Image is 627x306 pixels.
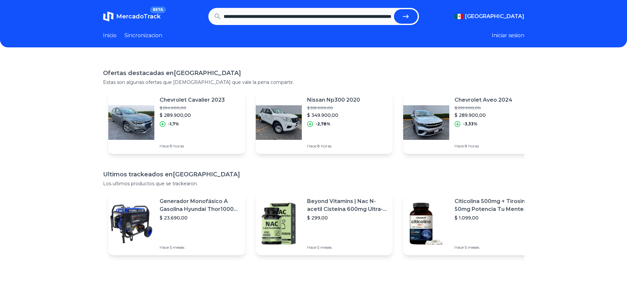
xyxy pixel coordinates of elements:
p: Citicolina 500mg + Tirosina 50mg Potencia Tu Mente (120caps) Sabor Sin Sabor [455,197,535,213]
p: $ 289.900,00 [160,112,225,118]
p: Hace 5 meses [455,245,535,250]
p: Los ultimos productos que se trackearon. [103,180,524,187]
p: Chevrolet Cavalier 2023 [160,96,225,104]
p: Hace 8 horas [160,143,225,149]
h1: Ultimos trackeados en [GEOGRAPHIC_DATA] [103,170,524,179]
h1: Ofertas destacadas en [GEOGRAPHIC_DATA] [103,68,524,78]
p: Nissan Np300 2020 [307,96,360,104]
p: Estas son algunas ofertas que [DEMOGRAPHIC_DATA] que vale la pena compartir. [103,79,524,86]
button: Iniciar sesion [492,32,524,39]
a: Featured imageChevrolet Cavalier 2023$ 294.900,00$ 289.900,00-1,7%Hace 8 horas [108,91,245,154]
p: $ 349.900,00 [307,112,360,118]
p: $ 1.099,00 [455,215,535,221]
img: Featured image [108,201,154,247]
p: $ 359.900,00 [307,105,360,111]
span: BETA [150,7,166,13]
p: $ 294.900,00 [160,105,225,111]
img: Featured image [256,99,302,145]
p: $ 289.900,00 [455,112,512,118]
p: Generador Monofásico A Gasolina Hyundai Thor10000 P 11.5 Kw [160,197,240,213]
a: Featured imageNissan Np300 2020$ 359.900,00$ 349.900,00-2,78%Hace 8 horas [256,91,393,154]
p: $ 23.690,00 [160,215,240,221]
p: $ 299,00 [307,215,387,221]
p: Chevrolet Aveo 2024 [455,96,512,104]
img: Featured image [403,201,449,247]
p: Hace 8 horas [307,143,360,149]
a: Featured imageBeyond Vitamins | Nac N-acetil Cisteína 600mg Ultra-premium Con Inulina De Agave (p... [256,192,393,255]
a: Featured imageChevrolet Aveo 2024$ 299.900,00$ 289.900,00-3,33%Hace 8 horas [403,91,540,154]
a: Sincronizacion [124,32,162,39]
p: $ 299.900,00 [455,105,512,111]
a: Inicio [103,32,117,39]
img: MercadoTrack [103,11,114,22]
span: MercadoTrack [116,13,161,20]
img: Featured image [108,99,154,145]
a: Featured imageCiticolina 500mg + Tirosina 50mg Potencia Tu Mente (120caps) Sabor Sin Sabor$ 1.099... [403,192,540,255]
a: Featured imageGenerador Monofásico A Gasolina Hyundai Thor10000 P 11.5 Kw$ 23.690,00Hace 5 meses [108,192,245,255]
p: -1,7% [168,121,179,127]
p: Hace 5 meses [307,245,387,250]
p: Beyond Vitamins | Nac N-acetil Cisteína 600mg Ultra-premium Con Inulina De Agave (prebiótico Natu... [307,197,387,213]
img: Featured image [256,201,302,247]
p: Hace 5 meses [160,245,240,250]
p: -2,78% [316,121,330,127]
img: Mexico [455,14,464,19]
p: Hace 8 horas [455,143,512,149]
button: [GEOGRAPHIC_DATA] [455,13,524,20]
span: [GEOGRAPHIC_DATA] [465,13,524,20]
p: -3,33% [463,121,478,127]
img: Featured image [403,99,449,145]
a: MercadoTrackBETA [103,11,161,22]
